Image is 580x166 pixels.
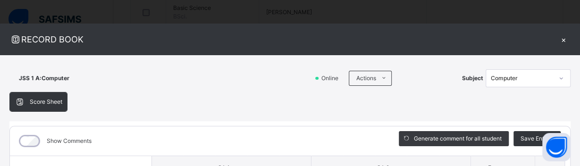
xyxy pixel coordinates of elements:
div: Computer [491,74,553,83]
span: Score Sheet [30,98,62,106]
label: Show Comments [47,137,92,145]
span: Online [320,74,344,83]
span: Actions [356,74,376,83]
button: Open asap [542,133,571,161]
span: RECORD BOOK [9,33,556,46]
span: JSS 1 A : [19,74,42,83]
div: × [556,33,571,46]
span: Save Entries [521,134,554,143]
span: Subject [462,74,483,83]
span: Generate comment for all student [414,134,502,143]
span: Computer [42,74,69,83]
